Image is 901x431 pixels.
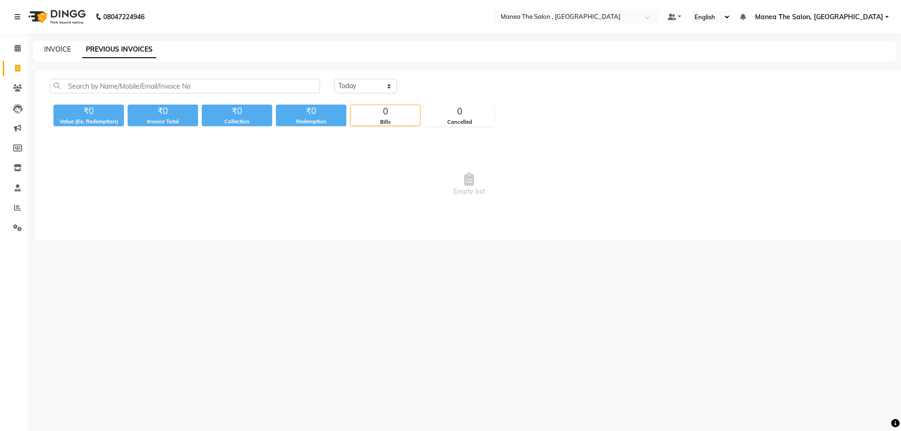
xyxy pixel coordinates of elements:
[276,105,346,118] div: ₹0
[351,105,420,118] div: 0
[53,105,124,118] div: ₹0
[103,4,145,30] b: 08047224946
[202,118,272,126] div: Collection
[44,45,71,53] a: INVOICE
[128,118,198,126] div: Invoice Total
[128,105,198,118] div: ₹0
[53,118,124,126] div: Value (Ex. Redemption)
[82,41,156,58] a: PREVIOUS INVOICES
[24,4,88,30] img: logo
[425,105,494,118] div: 0
[276,118,346,126] div: Redemption
[50,137,888,231] span: Empty list
[755,12,883,22] span: Manea The Salon, [GEOGRAPHIC_DATA]
[50,79,320,93] input: Search by Name/Mobile/Email/Invoice No
[202,105,272,118] div: ₹0
[425,118,494,126] div: Cancelled
[351,118,420,126] div: Bills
